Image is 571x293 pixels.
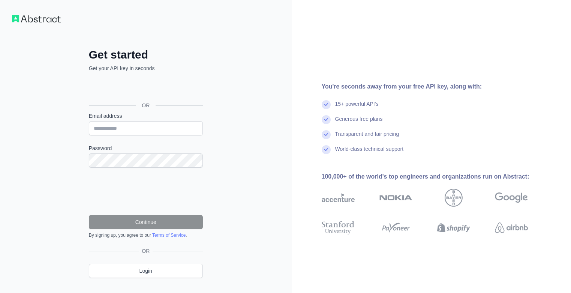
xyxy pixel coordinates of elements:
img: check mark [322,115,331,124]
div: 15+ powerful API's [335,100,379,115]
div: Generous free plans [335,115,383,130]
img: stanford university [322,219,355,236]
button: Continue [89,215,203,229]
span: OR [139,247,153,255]
img: google [495,189,528,207]
img: check mark [322,145,331,154]
img: check mark [322,100,331,109]
img: bayer [445,189,463,207]
a: Login [89,264,203,278]
img: Workflow [12,15,61,23]
img: accenture [322,189,355,207]
label: Email address [89,112,203,120]
span: OR [136,102,156,109]
a: Terms of Service [152,233,186,238]
p: Get your API key in seconds [89,65,203,72]
div: Transparent and fair pricing [335,130,399,145]
img: payoneer [379,219,412,236]
img: nokia [379,189,412,207]
img: airbnb [495,219,528,236]
img: check mark [322,130,331,139]
div: World-class technical support [335,145,404,160]
div: 100,000+ of the world's top engineers and organizations run on Abstract: [322,172,552,181]
div: You're seconds away from your free API key, along with: [322,82,552,91]
h2: Get started [89,48,203,62]
img: shopify [437,219,470,236]
iframe: Sign in with Google Button [85,80,205,97]
iframe: reCAPTCHA [89,177,203,206]
div: By signing up, you agree to our . [89,232,203,238]
label: Password [89,144,203,152]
